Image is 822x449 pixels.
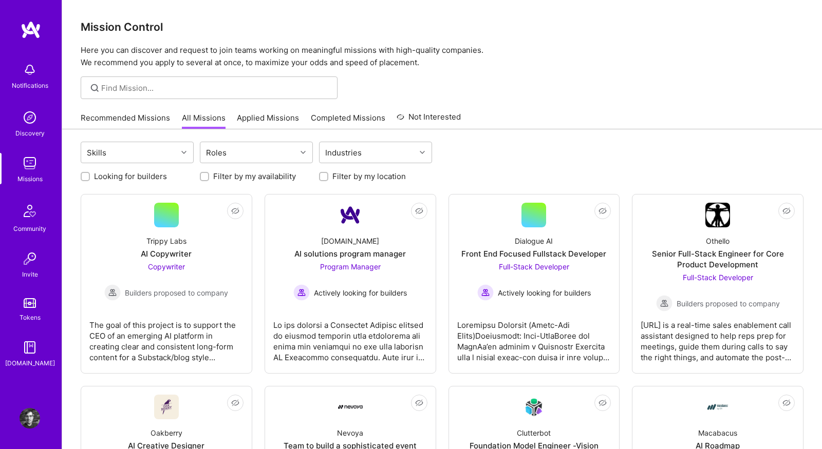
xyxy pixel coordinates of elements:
[705,395,730,419] img: Company Logo
[293,284,310,301] img: Actively looking for builders
[12,80,48,91] div: Notifications
[321,236,379,246] div: [DOMAIN_NAME]
[151,427,182,438] div: Oakberry
[337,427,363,438] div: Nevoya
[89,82,101,94] i: icon SearchGrey
[20,153,40,173] img: teamwork
[301,150,306,155] i: icon Chevron
[13,223,46,234] div: Community
[24,298,36,308] img: tokens
[101,83,330,93] input: Find Mission...
[81,21,804,33] h3: Mission Control
[17,173,43,184] div: Missions
[17,199,42,223] img: Community
[213,171,296,182] label: Filter by my availability
[148,262,185,271] span: Copywriter
[705,203,730,227] img: Company Logo
[499,262,569,271] span: Full-Stack Developer
[517,427,551,438] div: Clutterbot
[21,21,41,39] img: logo
[20,248,40,269] img: Invite
[477,284,494,301] img: Actively looking for builders
[698,427,737,438] div: Macabacus
[231,399,239,407] i: icon EyeClosed
[146,236,186,246] div: Trippy Labs
[89,203,244,365] a: Trippy LabsAI CopywriterCopywriter Builders proposed to companyBuilders proposed to companyThe go...
[237,112,299,129] a: Applied Missions
[706,236,730,246] div: Othello
[104,284,121,301] img: Builders proposed to company
[20,107,40,128] img: discovery
[20,312,41,323] div: Tokens
[294,248,406,259] div: AI solutions program manager
[782,207,791,215] i: icon EyeClosed
[89,311,244,363] div: The goal of this project is to support the CEO of an emerging AI platform in creating clear and c...
[515,236,553,246] div: Dialogue AI
[397,111,461,129] a: Not Interested
[683,273,753,282] span: Full-Stack Developer
[521,395,546,419] img: Company Logo
[5,358,55,368] div: [DOMAIN_NAME]
[15,128,45,139] div: Discovery
[641,203,795,365] a: Company LogoOthelloSenior Full-Stack Engineer for Core Product DevelopmentFull-Stack Developer Bu...
[415,399,423,407] i: icon EyeClosed
[20,408,40,428] img: User Avatar
[320,262,381,271] span: Program Manager
[641,248,795,270] div: Senior Full-Stack Engineer for Core Product Development
[338,405,363,409] img: Company Logo
[20,60,40,80] img: bell
[273,203,427,365] a: Company Logo[DOMAIN_NAME]AI solutions program managerProgram Manager Actively looking for builder...
[311,112,385,129] a: Completed Missions
[656,295,672,311] img: Builders proposed to company
[17,408,43,428] a: User Avatar
[182,112,226,129] a: All Missions
[203,145,229,160] div: Roles
[461,248,606,259] div: Front End Focused Fullstack Developer
[314,287,407,298] span: Actively looking for builders
[599,399,607,407] i: icon EyeClosed
[323,145,364,160] div: Industries
[677,298,780,309] span: Builders proposed to company
[20,337,40,358] img: guide book
[273,311,427,363] div: Lo ips dolorsi a Consectet Adipisc elitsed do eiusmod temporin utla etdolorema ali enima min veni...
[231,207,239,215] i: icon EyeClosed
[84,145,109,160] div: Skills
[81,44,804,69] p: Here you can discover and request to join teams working on meaningful missions with high-quality ...
[599,207,607,215] i: icon EyeClosed
[141,248,192,259] div: AI Copywriter
[782,399,791,407] i: icon EyeClosed
[457,311,611,363] div: Loremipsu Dolorsit (Ametc-Adi Elits)Doeiusmodt: Inci-UtlaBoree dol MagnAa’en adminim v Quisnostr ...
[94,171,167,182] label: Looking for builders
[641,311,795,363] div: [URL] is a real-time sales enablement call assistant designed to help reps prep for meetings, gui...
[181,150,186,155] i: icon Chevron
[457,203,611,365] a: Dialogue AIFront End Focused Fullstack DeveloperFull-Stack Developer Actively looking for builder...
[338,203,363,227] img: Company Logo
[498,287,591,298] span: Actively looking for builders
[154,395,179,419] img: Company Logo
[420,150,425,155] i: icon Chevron
[125,287,228,298] span: Builders proposed to company
[22,269,38,280] div: Invite
[415,207,423,215] i: icon EyeClosed
[81,112,170,129] a: Recommended Missions
[332,171,406,182] label: Filter by my location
